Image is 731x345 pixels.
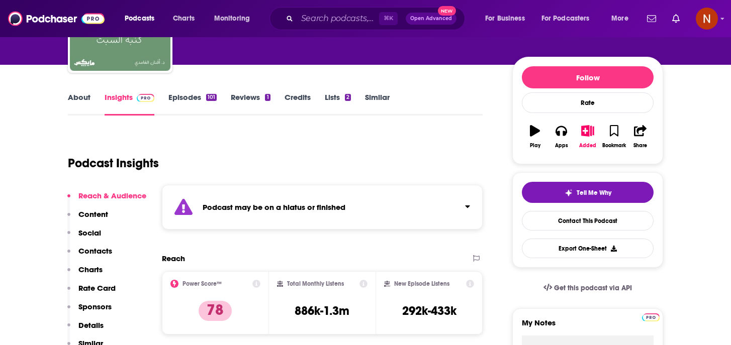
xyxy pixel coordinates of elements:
[522,239,654,258] button: Export One-Sheet
[78,209,108,219] p: Content
[406,13,456,25] button: Open AdvancedNew
[522,119,548,155] button: Play
[554,284,632,292] span: Get this podcast via API
[78,246,112,256] p: Contacts
[642,313,660,321] img: Podchaser Pro
[265,94,270,101] div: 1
[522,66,654,88] button: Follow
[601,119,627,155] button: Bookmark
[577,189,611,197] span: Tell Me Why
[345,94,351,101] div: 2
[67,320,104,339] button: Details
[67,302,112,320] button: Sponsors
[166,11,201,27] a: Charts
[696,8,718,30] button: Show profile menu
[611,12,628,26] span: More
[696,8,718,30] img: User Profile
[173,12,195,26] span: Charts
[394,280,449,287] h2: New Episode Listens
[379,12,398,25] span: ⌘ K
[410,16,452,21] span: Open Advanced
[604,11,641,27] button: open menu
[203,202,345,212] strong: Podcast may be on a hiatus or finished
[78,283,116,293] p: Rate Card
[643,10,660,27] a: Show notifications dropdown
[68,92,90,116] a: About
[162,254,185,263] h2: Reach
[214,12,250,26] span: Monitoring
[485,12,525,26] span: For Business
[325,92,351,116] a: Lists2
[162,185,483,229] section: Click to expand status details
[67,209,108,228] button: Content
[168,92,217,116] a: Episodes101
[522,211,654,231] a: Contact This Podcast
[365,92,390,116] a: Similar
[207,11,263,27] button: open menu
[633,143,647,149] div: Share
[67,265,103,283] button: Charts
[105,92,154,116] a: InsightsPodchaser Pro
[67,191,146,209] button: Reach & Audience
[522,318,654,335] label: My Notes
[285,92,311,116] a: Credits
[402,303,456,318] h3: 292k-433k
[231,92,270,116] a: Reviews1
[555,143,568,149] div: Apps
[137,94,154,102] img: Podchaser Pro
[535,276,640,300] a: Get this podcast via API
[68,156,159,171] h1: Podcast Insights
[118,11,167,27] button: open menu
[199,301,232,321] p: 78
[565,189,573,197] img: tell me why sparkle
[67,283,116,302] button: Rate Card
[67,228,101,247] button: Social
[478,11,537,27] button: open menu
[642,312,660,321] a: Pro website
[78,191,146,200] p: Reach & Audience
[579,143,596,149] div: Added
[78,302,112,311] p: Sponsors
[279,7,475,30] div: Search podcasts, credits, & more...
[522,182,654,203] button: tell me why sparkleTell Me Why
[522,92,654,113] div: Rate
[530,143,540,149] div: Play
[206,94,217,101] div: 101
[602,143,626,149] div: Bookmark
[125,12,154,26] span: Podcasts
[295,303,349,318] h3: 886k-1.3m
[668,10,684,27] a: Show notifications dropdown
[548,119,574,155] button: Apps
[78,265,103,274] p: Charts
[78,228,101,238] p: Social
[535,11,604,27] button: open menu
[575,119,601,155] button: Added
[627,119,654,155] button: Share
[8,9,105,28] img: Podchaser - Follow, Share and Rate Podcasts
[182,280,222,287] h2: Power Score™
[297,11,379,27] input: Search podcasts, credits, & more...
[438,6,456,16] span: New
[287,280,344,287] h2: Total Monthly Listens
[78,320,104,330] p: Details
[541,12,590,26] span: For Podcasters
[696,8,718,30] span: Logged in as AdelNBM
[67,246,112,265] button: Contacts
